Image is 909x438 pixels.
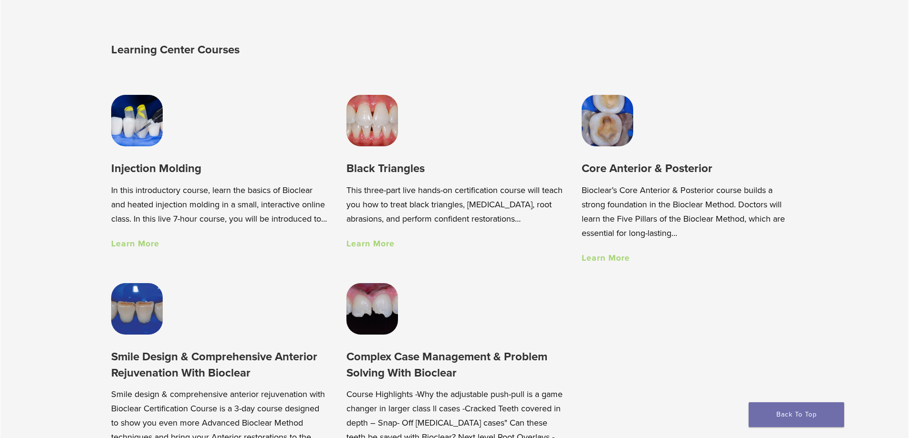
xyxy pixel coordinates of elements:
h3: Complex Case Management & Problem Solving With Bioclear [346,349,563,381]
p: This three-part live hands-on certification course will teach you how to treat black triangles, [... [346,183,563,226]
a: Back To Top [749,402,844,427]
h3: Smile Design & Comprehensive Anterior Rejuvenation With Bioclear [111,349,327,381]
a: Learn More [111,238,159,249]
h3: Core Anterior & Posterior [582,161,798,176]
h3: Injection Molding [111,161,327,176]
h2: Learning Center Courses [111,39,457,61]
p: Bioclear’s Core Anterior & Posterior course builds a strong foundation in the Bioclear Method. Do... [582,183,798,240]
a: Learn More [346,238,395,249]
p: In this introductory course, learn the basics of Bioclear and heated injection molding in a small... [111,183,327,226]
h3: Black Triangles [346,161,563,176]
a: Learn More [582,253,630,263]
